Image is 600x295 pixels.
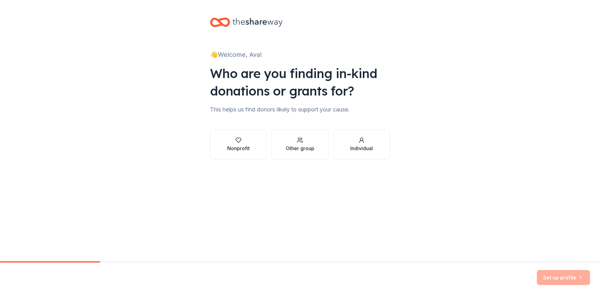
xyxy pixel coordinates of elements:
div: Who are you finding in-kind donations or grants for? [210,65,390,100]
button: Individual [333,130,390,160]
button: Nonprofit [210,130,267,160]
div: Nonprofit [227,145,250,152]
div: 👋 Welcome, Ava! [210,50,390,60]
button: Other group [272,130,328,160]
div: Individual [350,145,373,152]
div: Other group [286,145,314,152]
div: This helps us find donors likely to support your cause. [210,105,390,115]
